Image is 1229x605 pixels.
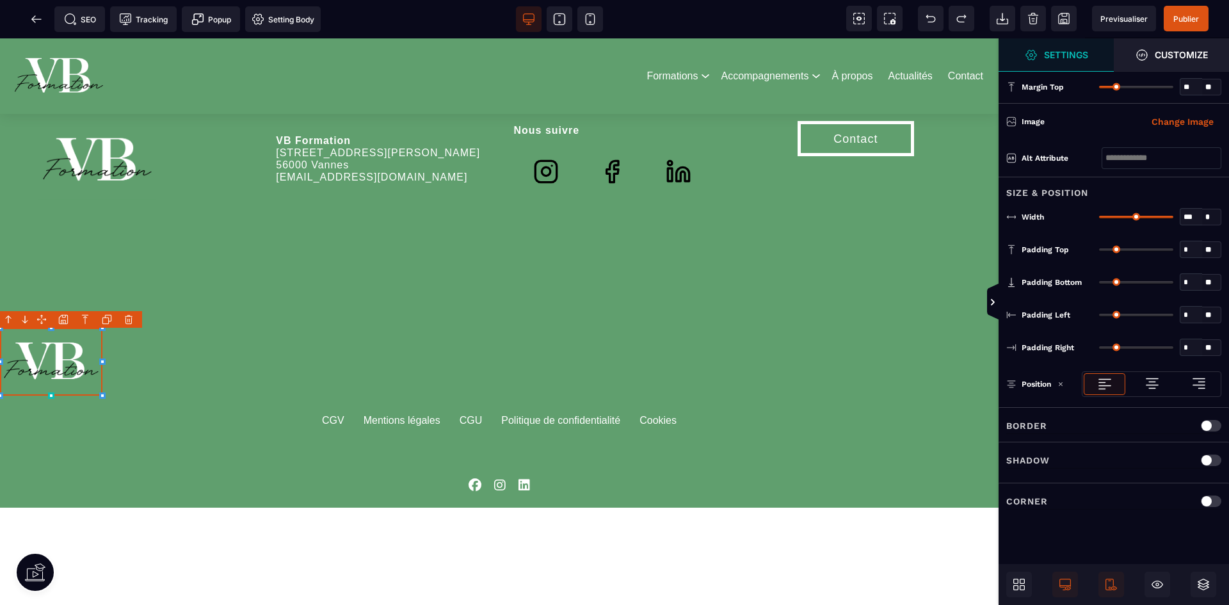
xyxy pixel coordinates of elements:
span: Preview [1092,6,1156,31]
span: Mobile Only [1098,572,1124,597]
span: Popup [191,13,231,26]
p: Shadow [1006,453,1050,468]
img: loading [1145,376,1160,391]
span: Desktop Only [1052,572,1078,597]
b: VB Formation [276,97,351,108]
span: Open Style Manager [1114,38,1229,72]
div: CGU [460,376,483,415]
b: Nous suivre [514,86,580,97]
div: Cookies [639,376,677,415]
img: 86a4aa658127570b91344bfc39bbf4eb_Blanc_sur_fond_vert.png [38,83,156,161]
div: CGV [322,376,344,415]
p: Position [1006,378,1051,391]
strong: Customize [1155,50,1208,60]
span: SEO [64,13,96,26]
span: Padding Bottom [1022,277,1082,287]
span: Padding Top [1022,245,1069,255]
p: Border [1006,418,1047,433]
span: Open Layers [1191,572,1216,597]
img: loading [1191,376,1207,391]
a: Formations [647,29,698,46]
span: Publier [1173,14,1199,24]
span: Setting Body [252,13,314,26]
a: Contact [948,29,983,46]
div: Alt attribute [1022,152,1102,165]
img: loading [1057,381,1064,387]
div: Politique de confidentialité [501,376,620,415]
span: [EMAIL_ADDRESS][DOMAIN_NAME] [276,133,467,144]
span: View components [846,6,872,31]
button: Contact [798,83,915,118]
p: Corner [1006,494,1048,509]
img: loading [1097,376,1113,392]
span: Previsualiser [1100,14,1148,24]
a: Accompagnements [721,29,808,46]
span: Hide/Show Block [1145,572,1170,597]
span: Settings [999,38,1114,72]
a: Actualités [888,29,932,46]
img: 86a4aa658127570b91344bfc39bbf4eb_Blanc_sur_fond_vert.png [11,6,107,70]
span: Padding Left [1022,310,1070,320]
span: Tracking [119,13,168,26]
span: Margin Top [1022,82,1064,92]
button: Change Image [1144,111,1221,132]
div: Mentions légales [364,376,440,415]
div: Image [1022,115,1121,128]
span: Open Blocks [1006,572,1032,597]
strong: Settings [1044,50,1088,60]
span: Padding Right [1022,343,1074,353]
a: À propos [831,29,872,46]
span: Screenshot [877,6,903,31]
span: 56000 Vannes [276,121,349,132]
span: [STREET_ADDRESS][PERSON_NAME] [276,109,480,120]
div: Size & Position [999,177,1229,200]
span: Width [1022,212,1044,222]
